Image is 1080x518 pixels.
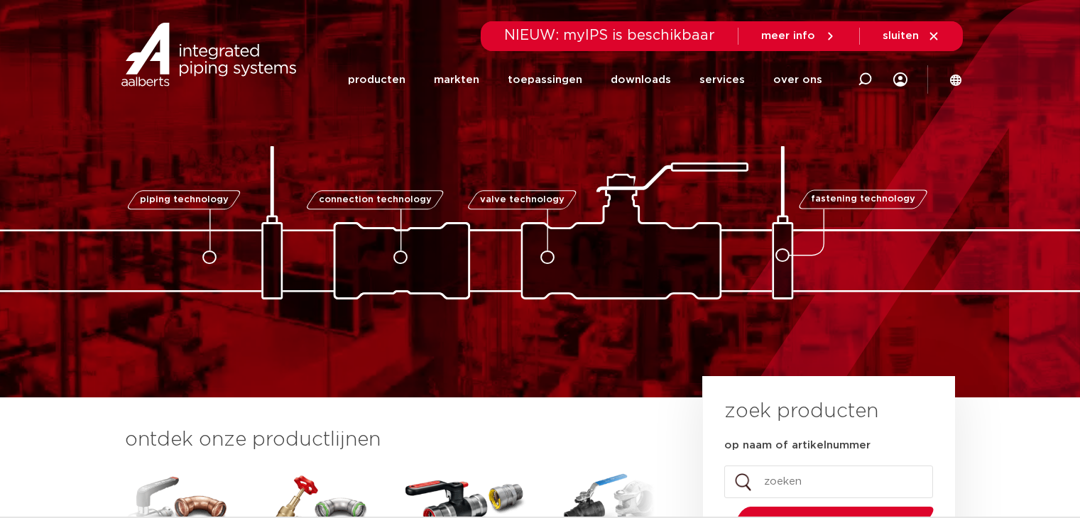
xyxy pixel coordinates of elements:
[811,195,915,204] span: fastening technology
[434,53,479,107] a: markten
[773,53,822,107] a: over ons
[508,53,582,107] a: toepassingen
[761,30,836,43] a: meer info
[125,426,655,454] h3: ontdek onze productlijnen
[611,53,671,107] a: downloads
[504,28,715,43] span: NIEUW: myIPS is beschikbaar
[140,195,229,204] span: piping technology
[883,30,940,43] a: sluiten
[724,465,933,498] input: zoeken
[480,195,564,204] span: valve technology
[348,53,822,107] nav: Menu
[883,31,919,41] span: sluiten
[699,53,745,107] a: services
[348,53,405,107] a: producten
[761,31,815,41] span: meer info
[724,439,871,453] label: op naam of artikelnummer
[318,195,431,204] span: connection technology
[724,397,878,426] h3: zoek producten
